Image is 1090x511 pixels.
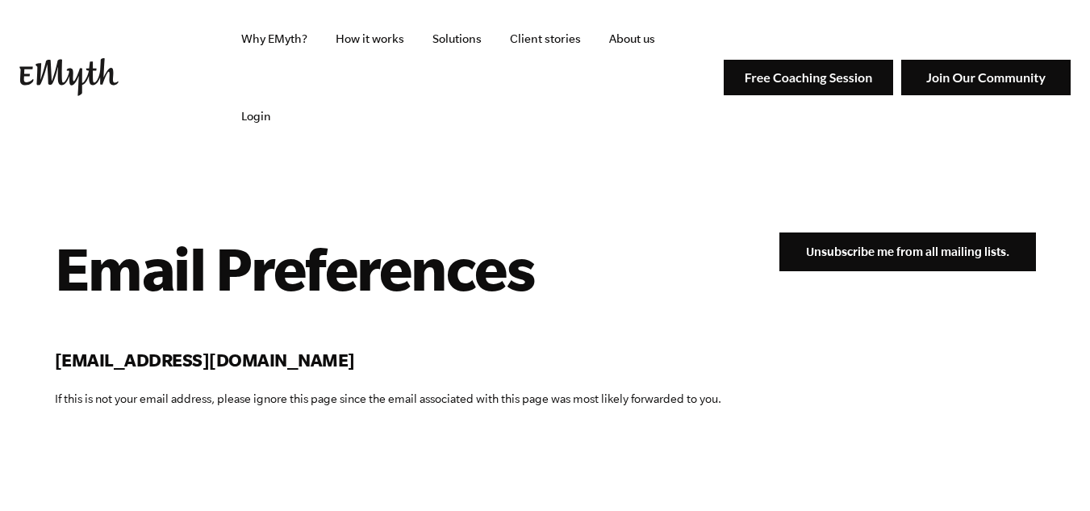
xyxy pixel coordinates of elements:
p: If this is not your email address, please ignore this page since the email associated with this p... [55,389,721,408]
img: Free Coaching Session [724,60,893,96]
h1: Email Preferences [55,232,721,304]
h2: [EMAIL_ADDRESS][DOMAIN_NAME] [55,347,721,373]
a: Login [228,77,284,155]
input: Unsubscribe me from all mailing lists. [779,232,1036,271]
img: EMyth [19,58,119,96]
img: Join Our Community [901,60,1071,96]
